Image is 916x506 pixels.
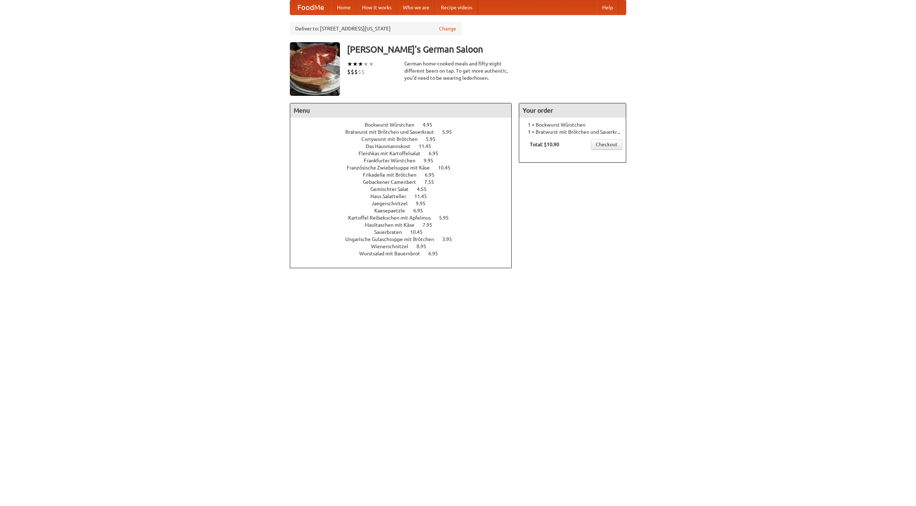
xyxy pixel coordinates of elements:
img: angular.jpg [290,42,340,96]
span: 9.95 [416,201,433,206]
span: Kartoffel Reibekuchen mit Apfelmus [348,215,438,221]
li: 1 × Bockwurst Würstchen [523,121,622,128]
span: 8.95 [416,244,433,249]
a: Jaegerschnitzel 9.95 [371,201,439,206]
span: 10.45 [410,229,430,235]
li: ★ [363,60,369,68]
span: 11.45 [414,193,434,199]
a: Kartoffel Reibekuchen mit Apfelmus 5.95 [348,215,462,221]
a: Frikadelle mit Brötchen 6.95 [363,172,448,178]
span: Jaegerschnitzel [371,201,415,206]
span: Wienerschnitzel [371,244,415,249]
a: Change [439,25,456,32]
li: $ [347,68,351,76]
span: 7.95 [423,222,439,228]
a: Haus Salatteller 11.45 [370,193,440,199]
a: Bratwurst mit Brötchen und Sauerkraut 5.95 [345,129,465,135]
li: 1 × Bratwurst mit Brötchen und Sauerkraut [523,128,622,136]
a: Checkout [591,139,622,150]
span: Bockwurst Würstchen [365,122,422,128]
span: Das Hausmannskost [366,143,418,149]
h4: Menu [290,103,511,118]
span: 7.55 [424,179,441,185]
span: Currywurst mit Brötchen [361,136,425,142]
li: ★ [347,60,352,68]
a: Das Hausmannskost 11.45 [366,143,444,149]
a: Recipe videos [435,0,478,15]
a: Gebackener Camenbert 7.55 [363,179,447,185]
span: Kaesepaetzle [374,208,412,213]
span: 3.95 [442,236,459,242]
span: 6.95 [425,172,442,178]
b: Total: $10.90 [530,142,559,147]
li: ★ [352,60,358,68]
span: Sauerbraten [374,229,409,235]
a: Maultaschen mit Käse 7.95 [365,222,445,228]
span: Gemischter Salat [370,186,416,192]
a: Kaesepaetzle 6.95 [374,208,436,213]
a: Who we are [397,0,435,15]
span: Wurstsalad mit Bauernbrot [359,251,427,256]
span: Haus Salatteller [370,193,413,199]
li: ★ [358,60,363,68]
a: Fleishkas mit Kartoffelsalat 6.95 [359,151,452,156]
span: 10.45 [438,165,458,171]
li: ★ [369,60,374,68]
div: Deliver to: [STREET_ADDRESS][US_STATE] [290,22,462,35]
span: 6.95 [429,151,445,156]
span: 11.45 [419,143,438,149]
a: Ungarische Gulaschsuppe mit Brötchen 3.95 [345,236,465,242]
a: How it works [356,0,397,15]
span: Fleishkas mit Kartoffelsalat [359,151,428,156]
a: Help [596,0,619,15]
a: Wienerschnitzel 8.95 [371,244,439,249]
span: Frankfurter Würstchen [364,158,423,163]
span: Frikadelle mit Brötchen [363,172,424,178]
a: Französische Zwiebelsuppe mit Käse 10.45 [347,165,464,171]
span: 5.95 [426,136,443,142]
div: German home-cooked meals and fifty-eight different beers on tap. To get more authentic, you'd nee... [404,60,512,82]
a: Currywurst mit Brötchen 5.95 [361,136,449,142]
span: Bratwurst mit Brötchen und Sauerkraut [345,129,441,135]
li: $ [351,68,354,76]
li: $ [358,68,361,76]
span: Französische Zwiebelsuppe mit Käse [347,165,437,171]
a: Sauerbraten 10.45 [374,229,436,235]
li: $ [361,68,365,76]
span: Ungarische Gulaschsuppe mit Brötchen [345,236,441,242]
li: $ [354,68,358,76]
a: Frankfurter Würstchen 9.95 [364,158,447,163]
span: Maultaschen mit Käse [365,222,422,228]
span: 4.95 [423,122,439,128]
span: 6.95 [428,251,445,256]
a: Wurstsalad mit Bauernbrot 6.95 [359,251,451,256]
h3: [PERSON_NAME]'s German Saloon [347,42,626,57]
a: Gemischter Salat 4.55 [370,186,440,192]
a: Bockwurst Würstchen 4.95 [365,122,445,128]
span: 5.95 [442,129,459,135]
a: Home [331,0,356,15]
span: Gebackener Camenbert [363,179,423,185]
span: 6.95 [413,208,430,213]
span: 5.95 [439,215,456,221]
span: 4.55 [417,186,434,192]
a: FoodMe [290,0,331,15]
h4: Your order [519,103,626,118]
span: 9.95 [424,158,440,163]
